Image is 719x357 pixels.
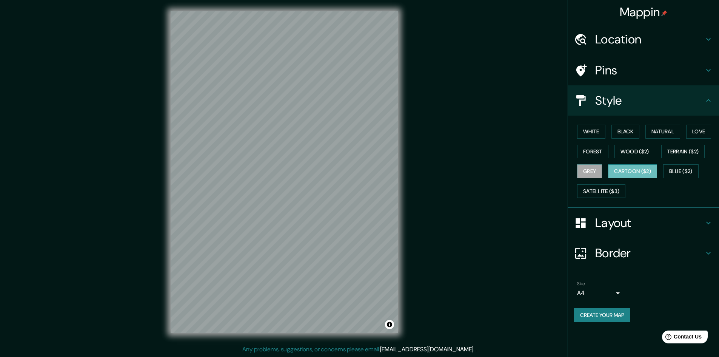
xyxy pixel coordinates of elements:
[474,345,476,354] div: .
[568,85,719,116] div: Style
[652,328,711,349] iframe: Help widget launcher
[595,215,704,230] h4: Layout
[568,208,719,238] div: Layout
[595,246,704,261] h4: Border
[574,308,630,322] button: Create your map
[645,125,680,139] button: Natural
[663,164,699,178] button: Blue ($2)
[577,164,602,178] button: Grey
[577,145,608,159] button: Forest
[568,55,719,85] div: Pins
[577,287,622,299] div: A4
[611,125,640,139] button: Black
[385,320,394,329] button: Toggle attribution
[577,125,605,139] button: White
[595,93,704,108] h4: Style
[577,281,585,287] label: Size
[577,184,625,198] button: Satellite ($3)
[242,345,474,354] p: Any problems, suggestions, or concerns please email .
[686,125,711,139] button: Love
[595,32,704,47] h4: Location
[661,10,667,16] img: pin-icon.png
[171,11,398,333] canvas: Map
[595,63,704,78] h4: Pins
[661,145,705,159] button: Terrain ($2)
[620,5,668,20] h4: Mappin
[476,345,477,354] div: .
[614,145,655,159] button: Wood ($2)
[568,238,719,268] div: Border
[380,345,473,353] a: [EMAIL_ADDRESS][DOMAIN_NAME]
[568,24,719,54] div: Location
[608,164,657,178] button: Cartoon ($2)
